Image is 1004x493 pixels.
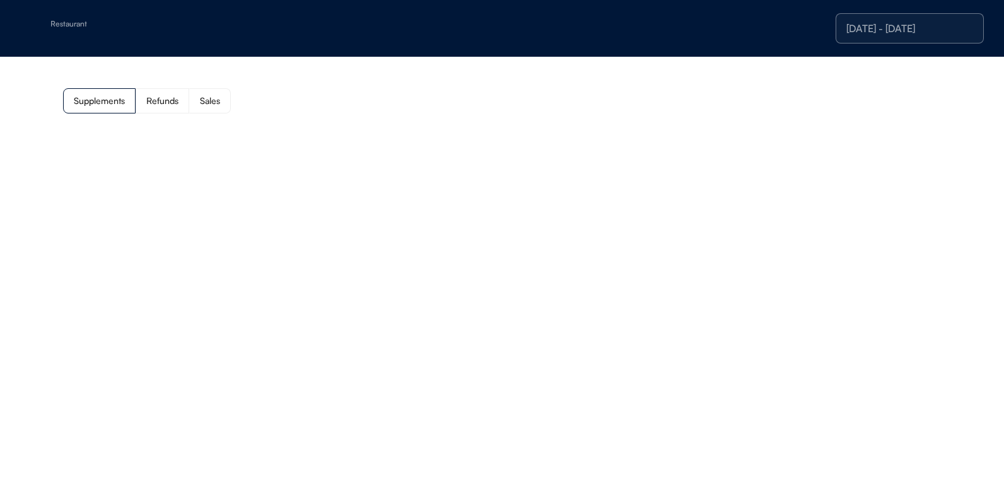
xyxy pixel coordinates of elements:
img: yH5BAEAAAAALAAAAAABAAEAAAIBRAA7 [25,18,45,38]
div: [DATE] - [DATE] [846,23,973,33]
div: Refunds [146,96,178,105]
div: Restaurant [50,20,209,28]
div: Sales [200,96,220,105]
div: Supplements [74,96,125,105]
